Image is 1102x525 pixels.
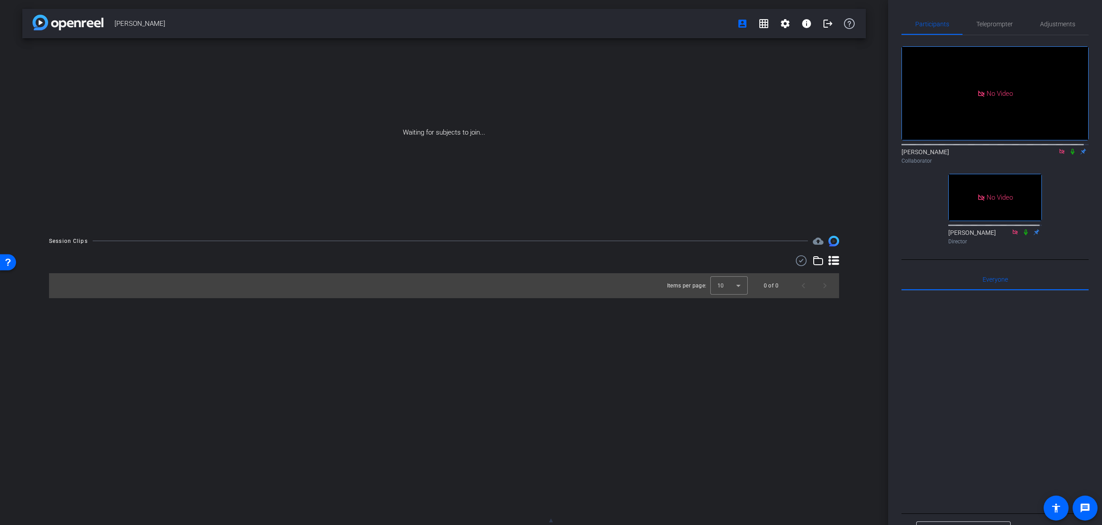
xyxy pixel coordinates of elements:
button: Previous page [793,275,814,296]
div: [PERSON_NAME] [901,148,1089,165]
span: Destinations for your clips [813,236,823,246]
span: Adjustments [1040,21,1075,27]
mat-icon: accessibility [1051,503,1061,513]
mat-icon: grid_on [758,18,769,29]
div: Waiting for subjects to join... [22,38,866,227]
div: Items per page: [667,281,707,290]
div: 0 of 0 [764,281,778,290]
div: [PERSON_NAME] [948,228,1042,246]
mat-icon: message [1080,503,1090,513]
span: [PERSON_NAME] [115,15,732,33]
div: Collaborator [901,157,1089,165]
span: Everyone [983,276,1008,283]
img: app-logo [33,15,103,30]
div: Director [948,238,1042,246]
span: No Video [987,89,1013,97]
mat-icon: cloud_upload [813,236,823,246]
span: Teleprompter [976,21,1013,27]
img: Session clips [828,236,839,246]
button: Next page [814,275,836,296]
span: Participants [915,21,949,27]
div: Session Clips [49,237,88,246]
span: No Video [987,193,1013,201]
mat-icon: settings [780,18,791,29]
mat-icon: logout [823,18,833,29]
span: ▲ [548,516,554,524]
mat-icon: account_box [737,18,748,29]
mat-icon: info [801,18,812,29]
